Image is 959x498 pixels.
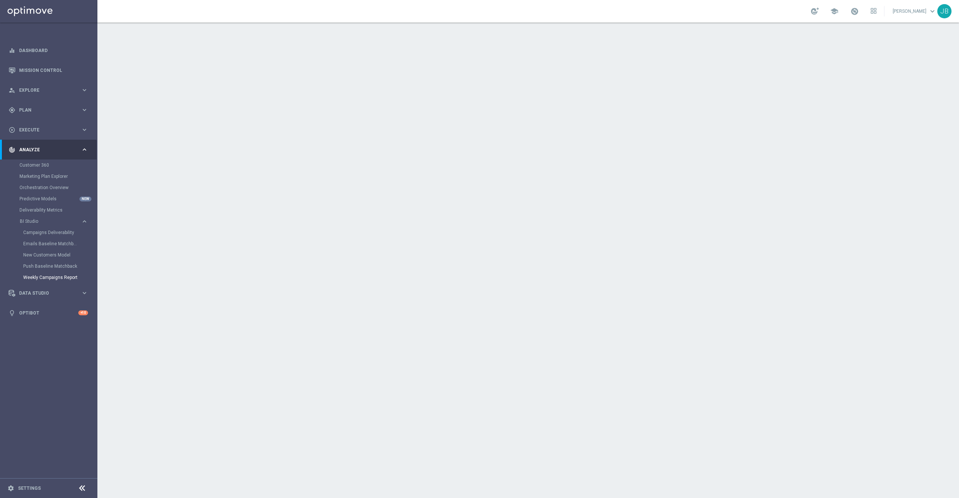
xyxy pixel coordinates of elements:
[19,216,97,283] div: BI Studio
[19,128,81,132] span: Execute
[23,252,78,258] a: New Customers Model
[19,108,81,112] span: Plan
[23,238,97,249] div: Emails Baseline Matchback
[9,87,15,94] i: person_search
[81,126,88,133] i: keyboard_arrow_right
[81,86,88,94] i: keyboard_arrow_right
[19,291,81,295] span: Data Studio
[79,197,91,201] div: NEW
[8,127,88,133] button: play_circle_outline Execute keyboard_arrow_right
[9,107,15,113] i: gps_fixed
[81,218,88,225] i: keyboard_arrow_right
[19,218,88,224] button: BI Studio keyboard_arrow_right
[9,40,88,60] div: Dashboard
[8,290,88,296] button: Data Studio keyboard_arrow_right
[892,6,937,17] a: [PERSON_NAME]keyboard_arrow_down
[9,127,81,133] div: Execute
[8,107,88,113] button: gps_fixed Plan keyboard_arrow_right
[23,227,97,238] div: Campaigns Deliverability
[81,289,88,297] i: keyboard_arrow_right
[7,485,14,492] i: settings
[937,4,952,18] div: JB
[23,263,78,269] a: Push Baseline Matchback
[9,303,88,323] div: Optibot
[18,486,41,491] a: Settings
[9,127,15,133] i: play_circle_outline
[19,160,97,171] div: Customer 360
[23,241,78,247] a: Emails Baseline Matchback
[9,146,81,153] div: Analyze
[19,207,78,213] a: Deliverability Metrics
[19,40,88,60] a: Dashboard
[19,303,78,323] a: Optibot
[928,7,937,15] span: keyboard_arrow_down
[81,106,88,113] i: keyboard_arrow_right
[8,87,88,93] button: person_search Explore keyboard_arrow_right
[8,310,88,316] button: lightbulb Optibot +10
[9,290,81,297] div: Data Studio
[9,107,81,113] div: Plan
[9,47,15,54] i: equalizer
[830,7,838,15] span: school
[19,173,78,179] a: Marketing Plan Explorer
[9,60,88,80] div: Mission Control
[9,87,81,94] div: Explore
[19,162,78,168] a: Customer 360
[19,148,81,152] span: Analyze
[78,310,88,315] div: +10
[19,185,78,191] a: Orchestration Overview
[19,196,78,202] a: Predictive Models
[8,48,88,54] button: equalizer Dashboard
[20,219,73,224] span: BI Studio
[81,146,88,153] i: keyboard_arrow_right
[19,88,81,92] span: Explore
[8,147,88,153] button: track_changes Analyze keyboard_arrow_right
[23,249,97,261] div: New Customers Model
[19,60,88,80] a: Mission Control
[9,310,15,316] i: lightbulb
[23,274,78,280] a: Weekly Campaigns Report
[23,230,78,236] a: Campaigns Deliverability
[23,272,97,283] div: Weekly Campaigns Report
[9,146,15,153] i: track_changes
[19,171,97,182] div: Marketing Plan Explorer
[19,182,97,193] div: Orchestration Overview
[20,219,81,224] div: BI Studio
[8,67,88,73] button: Mission Control
[23,261,97,272] div: Push Baseline Matchback
[19,193,97,204] div: Predictive Models
[19,204,97,216] div: Deliverability Metrics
